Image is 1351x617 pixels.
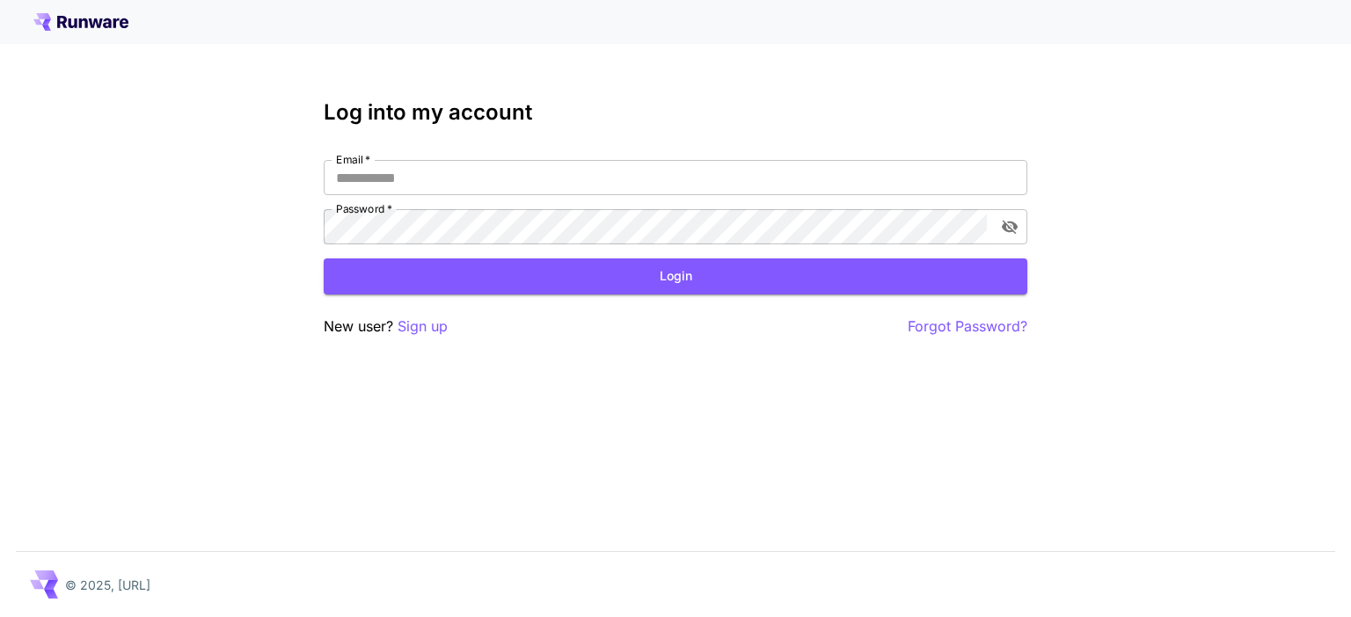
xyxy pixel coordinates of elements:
[398,316,448,338] button: Sign up
[65,576,150,594] p: © 2025, [URL]
[336,152,370,167] label: Email
[994,211,1026,243] button: toggle password visibility
[324,316,448,338] p: New user?
[324,100,1027,125] h3: Log into my account
[908,316,1027,338] button: Forgot Password?
[324,258,1027,294] button: Login
[336,201,392,216] label: Password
